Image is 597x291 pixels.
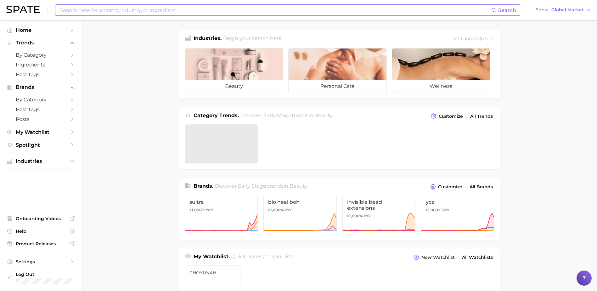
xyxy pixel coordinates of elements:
[468,183,494,191] a: All Brands
[498,7,516,13] span: Search
[194,183,213,189] span: Brands .
[342,195,416,234] a: invisible bead extensions>1,000% YoY
[551,8,584,12] span: Global Market
[16,228,66,234] span: Help
[314,112,332,118] span: beauty
[194,35,222,43] h1: Industries.
[5,239,77,248] a: Product Releases
[289,80,386,93] span: personal care
[5,140,77,150] a: Spotlight
[462,255,493,260] span: All Watchlists
[185,48,283,93] a: beauty
[392,48,490,93] a: wellness
[16,116,66,122] span: Posts
[16,84,66,90] span: Brands
[189,208,205,212] span: >1,000%
[5,95,77,105] a: by Category
[5,157,77,166] button: Industries
[5,127,77,137] a: My Watchlist
[16,52,66,58] span: by Category
[347,214,363,218] span: >1,000%
[460,253,494,262] a: All Watchlists
[5,38,77,48] button: Trends
[16,97,66,103] span: by Category
[263,195,337,234] a: bio heal boh>1,000% YoY
[16,106,66,112] span: Hashtags
[442,208,449,213] span: YoY
[194,253,230,262] h1: My Watchlist.
[185,265,241,286] a: CHOYUNAH
[6,6,40,13] img: SPATE
[16,241,66,247] span: Product Releases
[16,129,66,135] span: My Watchlist
[392,80,490,93] span: wellness
[469,112,494,121] a: All Trends
[268,208,284,212] span: >1,000%
[16,158,66,164] span: Industries
[5,114,77,124] a: Posts
[347,199,411,211] span: invisible bead extensions
[185,195,258,234] a: sultra>1,000% YoY
[290,183,307,189] span: beauty
[421,255,455,260] span: New Watchlist
[5,226,77,236] a: Help
[215,183,308,189] span: Discover Early Stage brands in .
[438,184,462,190] span: Customize
[185,80,283,93] span: beauty
[223,35,283,43] h2: Begin your search here.
[426,199,490,205] span: ycz
[5,214,77,223] a: Onboarding Videos
[16,142,66,148] span: Spotlight
[16,259,66,265] span: Settings
[412,253,456,262] button: New Watchlist
[5,105,77,114] a: Hashtags
[240,112,333,118] span: Discover Early Stage trends in .
[5,257,77,266] a: Settings
[470,184,493,190] span: All Brands
[189,199,253,205] span: sultra
[16,27,66,33] span: Home
[59,5,491,15] input: Search here for a brand, industry, or ingredient
[231,253,295,262] h2: Quick access to your lists.
[536,8,549,12] span: Show
[194,112,239,118] span: Category Trends .
[363,214,371,219] span: YoY
[451,35,494,43] div: Data update: [DATE]
[5,70,77,79] a: Hashtags
[5,25,77,35] a: Home
[16,40,66,46] span: Trends
[429,182,464,191] button: Customize
[5,50,77,60] a: by Category
[534,6,592,14] button: ShowGlobal Market
[470,114,493,119] span: All Trends
[421,195,494,234] a: ycz>1,000% YoY
[5,60,77,70] a: Ingredients
[206,208,213,213] span: YoY
[16,62,66,68] span: Ingredients
[426,208,441,212] span: >1,000%
[429,112,464,121] button: Customize
[5,270,77,286] a: Log out. Currently logged in with e-mail jek@cosmax.com.
[16,216,66,221] span: Onboarding Videos
[268,199,332,205] span: bio heal boh
[284,208,292,213] span: YoY
[16,271,72,277] span: Log Out
[288,48,387,93] a: personal care
[189,270,236,275] span: CHOYUNAH
[439,114,463,119] span: Customize
[5,83,77,92] button: Brands
[16,71,66,77] span: Hashtags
